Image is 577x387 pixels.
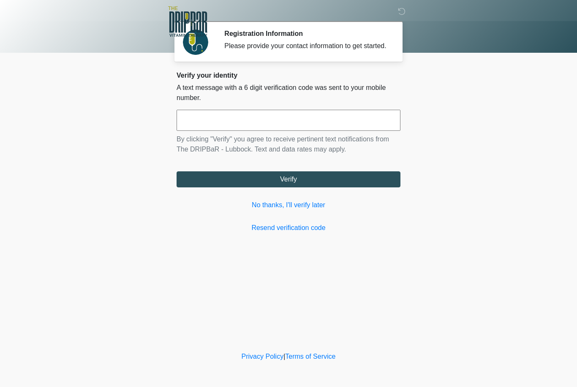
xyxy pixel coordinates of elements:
h2: Verify your identity [177,71,400,79]
p: By clicking "Verify" you agree to receive pertinent text notifications from The DRIPBaR - Lubbock... [177,134,400,154]
button: Verify [177,171,400,187]
a: | [283,353,285,360]
a: Terms of Service [285,353,335,360]
p: A text message with a 6 digit verification code was sent to your mobile number. [177,83,400,103]
a: No thanks, I'll verify later [177,200,400,210]
a: Resend verification code [177,223,400,233]
div: Please provide your contact information to get started. [224,41,388,51]
img: The DRIPBaR - Lubbock Logo [168,6,207,37]
a: Privacy Policy [242,353,284,360]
